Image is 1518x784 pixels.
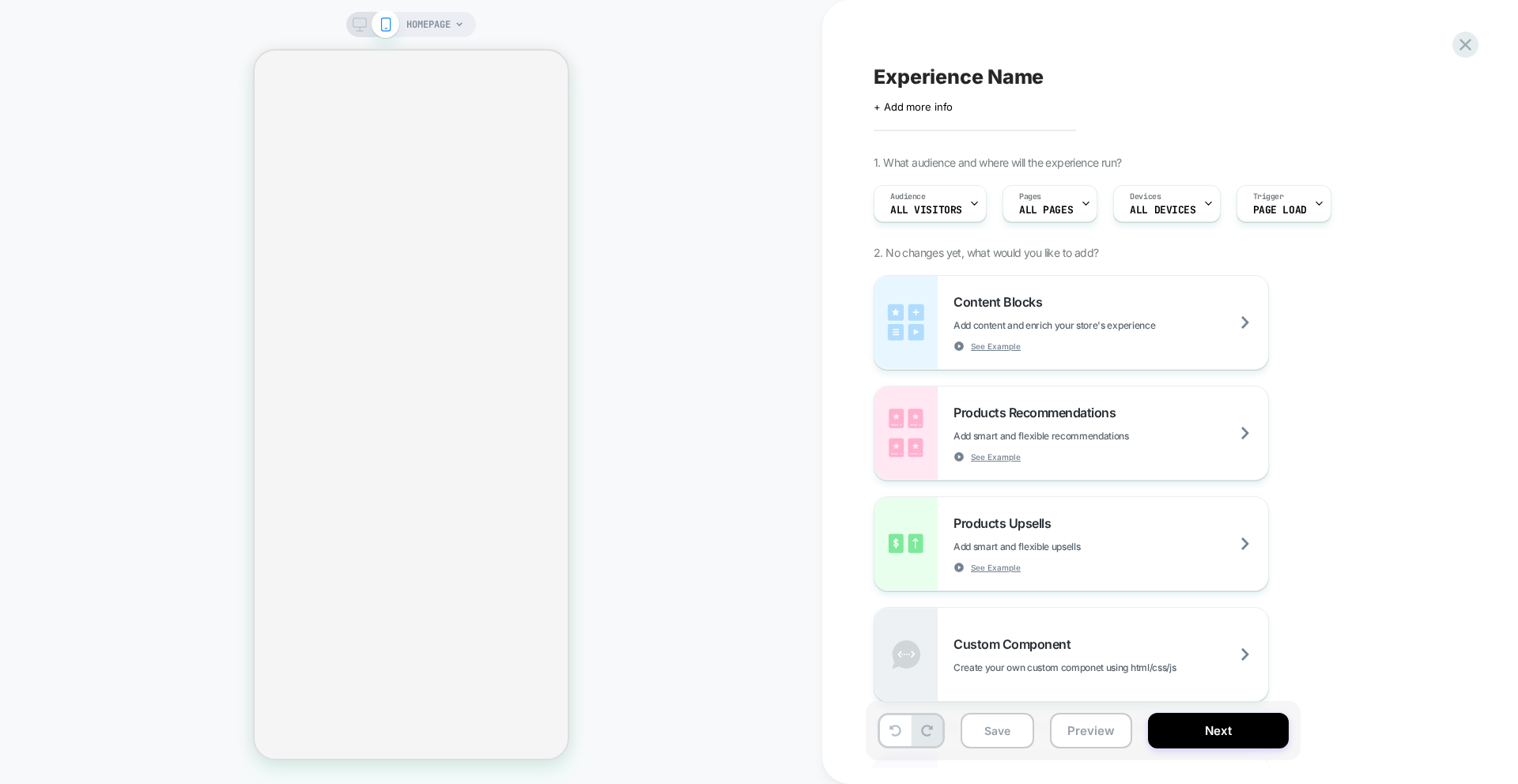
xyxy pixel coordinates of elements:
[890,191,926,202] span: Audience
[1019,205,1073,216] span: ALL PAGES
[961,713,1034,748] button: Save
[874,65,1044,89] span: Experience Name
[953,515,1059,531] span: Products Upsells
[953,294,1050,310] span: Content Blocks
[1130,191,1161,202] span: Devices
[953,541,1159,552] span: Add smart and flexible upsells
[971,451,1021,462] span: See Example
[971,341,1021,352] span: See Example
[1130,205,1195,216] span: ALL DEVICES
[406,12,451,37] span: HOMEPAGE
[953,405,1123,420] span: Products Recommendations
[874,100,953,113] span: + Add more info
[953,430,1208,442] span: Add smart and flexible recommendations
[1050,713,1132,748] button: Preview
[1019,191,1041,202] span: Pages
[1253,205,1307,216] span: Page Load
[890,205,962,216] span: All Visitors
[953,636,1078,652] span: Custom Component
[953,661,1255,673] span: Create your own custom componet using html/css/js
[874,246,1098,259] span: 2. No changes yet, what would you like to add?
[1148,713,1289,748] button: Next
[971,562,1021,573] span: See Example
[874,156,1121,169] span: 1. What audience and where will the experience run?
[953,319,1234,331] span: Add content and enrich your store's experience
[1253,191,1284,202] span: Trigger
